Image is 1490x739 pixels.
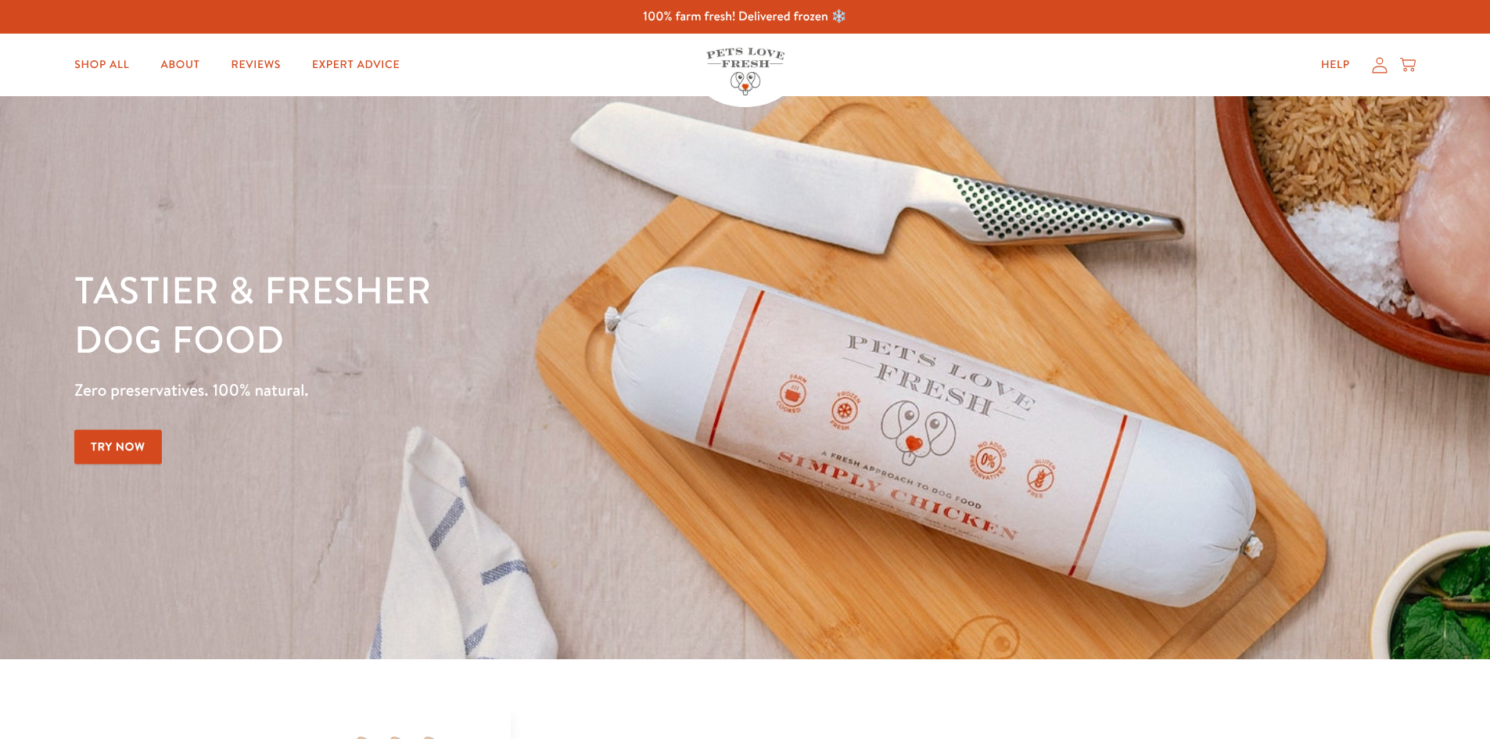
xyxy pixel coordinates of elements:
img: Pets Love Fresh [706,48,784,95]
a: Reviews [219,49,293,81]
a: Help [1309,49,1363,81]
a: About [148,49,212,81]
a: Expert Advice [300,49,412,81]
h1: Tastier & fresher dog food [74,267,968,364]
a: Shop All [62,49,142,81]
a: Try Now [74,429,162,465]
p: Zero preservatives. 100% natural. [74,376,968,404]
